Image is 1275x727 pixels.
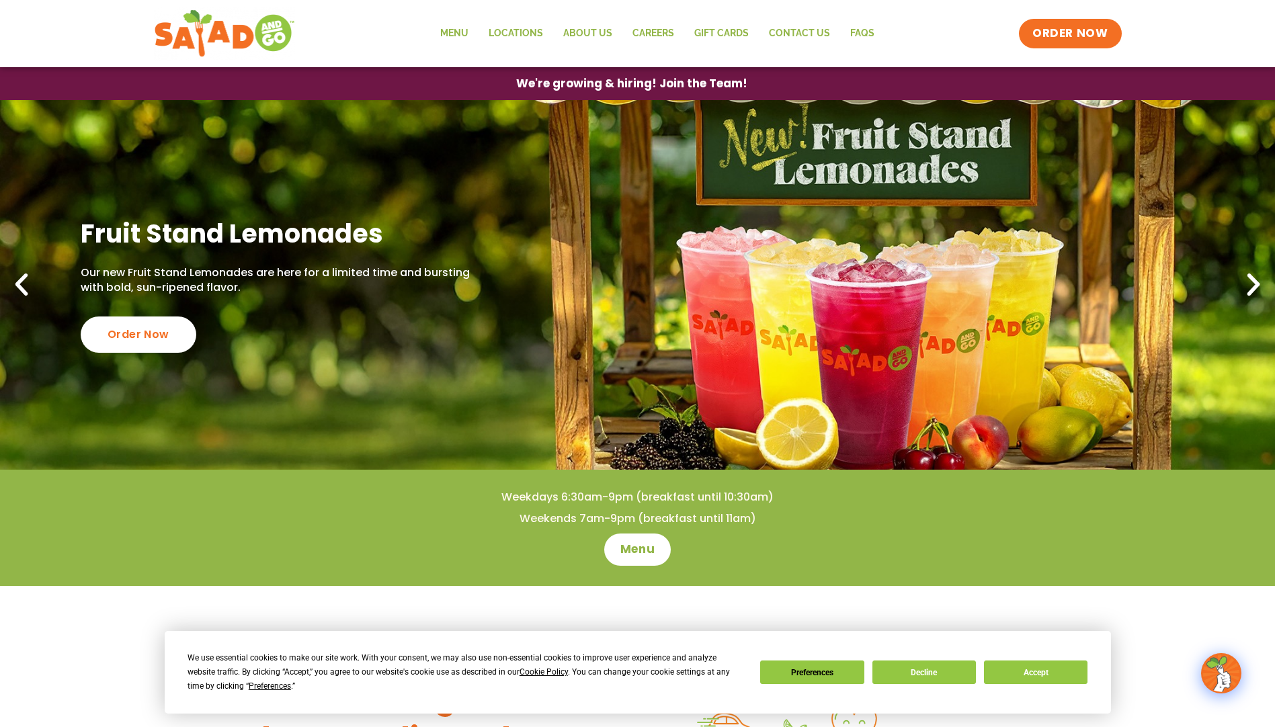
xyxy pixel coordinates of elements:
div: We use essential cookies to make our site work. With your consent, we may also use non-essential ... [188,651,744,693]
h2: Fruit Stand Lemonades [81,217,475,250]
button: Decline [872,660,976,684]
span: Preferences [249,681,291,691]
h4: Weekdays 6:30am-9pm (breakfast until 10:30am) [27,490,1248,505]
img: wpChatIcon [1202,654,1240,692]
a: Contact Us [759,18,840,49]
span: ORDER NOW [1032,26,1108,42]
a: Careers [622,18,684,49]
a: About Us [553,18,622,49]
img: new-SAG-logo-768×292 [154,7,296,60]
a: FAQs [840,18,885,49]
a: Locations [479,18,553,49]
p: Our new Fruit Stand Lemonades are here for a limited time and bursting with bold, sun-ripened fla... [81,265,475,296]
nav: Menu [430,18,885,49]
span: Cookie Policy [520,667,568,677]
span: Menu [620,542,655,558]
h4: Weekends 7am-9pm (breakfast until 11am) [27,511,1248,526]
button: Accept [984,660,1087,684]
a: Menu [604,533,671,566]
a: Menu [430,18,479,49]
a: We're growing & hiring! Join the Team! [496,68,768,99]
span: We're growing & hiring! Join the Team! [516,78,747,89]
div: Order Now [81,316,196,353]
a: GIFT CARDS [684,18,759,49]
a: ORDER NOW [1019,19,1121,48]
div: Cookie Consent Prompt [165,631,1111,714]
button: Preferences [760,660,864,684]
